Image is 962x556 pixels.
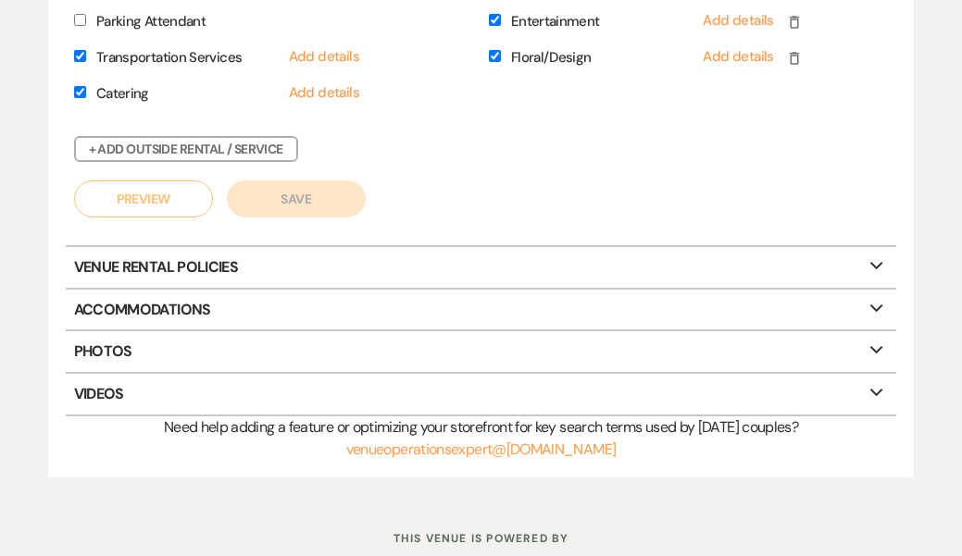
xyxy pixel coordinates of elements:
[66,247,897,288] p: Venue Rental Policies
[74,180,213,217] a: Preview
[66,331,897,372] p: Photos
[74,45,243,70] label: Transportation Services
[289,68,363,117] button: Add details
[74,9,206,34] label: Parking Attendant
[227,180,366,217] button: Save
[74,86,86,98] input: Catering
[66,290,897,330] p: Accommodations
[703,32,777,81] button: Add details
[489,9,600,34] label: Entertainment
[289,32,363,81] button: Add details
[346,439,617,459] a: venueoperationsexpert@[DOMAIN_NAME]
[489,45,592,70] label: Floral/Design
[489,50,501,62] input: Floral/Design
[74,136,298,162] button: + Add Outside Rental / Service
[74,50,86,62] input: Transportation Services
[489,14,501,26] input: Entertainment
[74,14,86,26] input: Parking Attendant
[74,81,149,106] label: Catering
[66,374,897,414] p: Videos
[164,417,798,437] span: Need help adding a feature or optimizing your storefront for key search terms used by [DATE] coup...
